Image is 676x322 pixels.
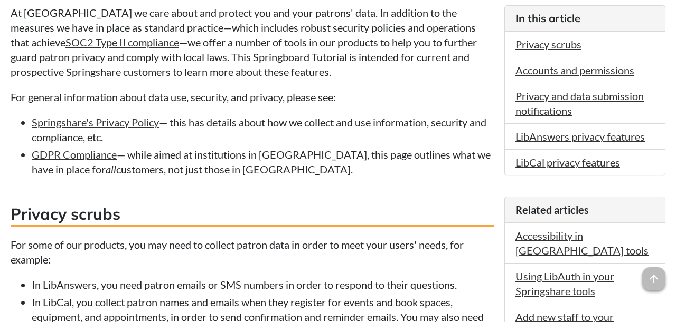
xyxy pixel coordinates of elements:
[642,268,665,281] a: arrow_upward
[32,148,117,161] a: GDPR Compliance
[515,130,645,143] a: LibAnswers privacy features
[515,90,644,117] a: Privacy and data submission notifications
[32,277,494,292] li: In LibAnswers, you need patron emails or SMS numbers in order to respond to their questions.
[515,156,620,169] a: LibCal privacy features
[642,267,665,290] span: arrow_upward
[515,64,634,76] a: Accounts and permissions
[515,203,589,216] span: Related articles
[515,11,654,26] h3: In this article
[515,270,614,297] a: Using LibAuth in your Springshare tools
[32,115,494,144] li: — this has details about how we collect and use information, security and compliance, etc.
[65,36,179,48] a: SOC2 Type II compliance
[515,229,649,257] a: Accessibility in [GEOGRAPHIC_DATA] tools
[11,90,494,104] p: For general information about data use, security, and privacy, please see:
[11,203,494,227] h3: Privacy scrubs
[106,163,116,175] em: all
[11,237,494,267] p: For some of our products, you may need to collect patron data in order to meet your users' needs,...
[32,116,159,129] a: Springshare's Privacy Policy
[32,147,494,177] li: — while aimed at institutions in [GEOGRAPHIC_DATA], this page outlines what we have in place for ...
[11,5,494,79] p: At [GEOGRAPHIC_DATA] we care about and protect you and your patrons' data. In addition to the mea...
[515,38,581,51] a: Privacy scrubs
